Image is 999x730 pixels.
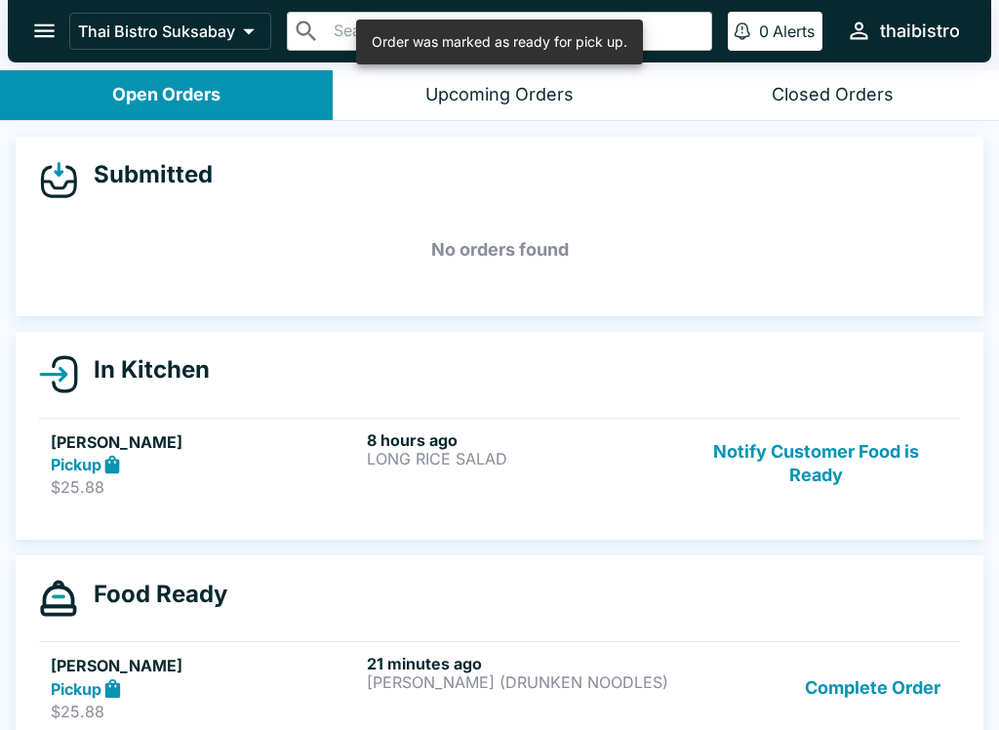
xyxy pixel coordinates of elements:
strong: Pickup [51,455,101,474]
h4: Submitted [78,160,213,189]
p: Thai Bistro Suksabay [78,21,235,41]
div: Upcoming Orders [425,84,574,106]
input: Search orders by name or phone number [328,18,703,45]
div: thaibistro [880,20,960,43]
p: Alerts [773,21,815,41]
h5: No orders found [39,215,960,285]
a: [PERSON_NAME]Pickup$25.888 hours agoLONG RICE SALADNotify Customer Food is Ready [39,418,960,509]
button: open drawer [20,6,69,56]
button: Notify Customer Food is Ready [684,430,948,498]
p: $25.88 [51,477,359,497]
div: Closed Orders [772,84,894,106]
div: Open Orders [112,84,220,106]
div: Order was marked as ready for pick up. [372,25,627,59]
h6: 8 hours ago [367,430,675,450]
p: 0 [759,21,769,41]
h5: [PERSON_NAME] [51,430,359,454]
button: Thai Bistro Suksabay [69,13,271,50]
p: LONG RICE SALAD [367,450,675,467]
p: $25.88 [51,702,359,721]
h4: In Kitchen [78,355,210,385]
h6: 21 minutes ago [367,654,675,673]
strong: Pickup [51,679,101,699]
p: [PERSON_NAME] (DRUNKEN NOODLES) [367,673,675,691]
button: Complete Order [797,654,948,721]
button: thaibistro [838,10,968,52]
h5: [PERSON_NAME] [51,654,359,677]
h4: Food Ready [78,580,227,609]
